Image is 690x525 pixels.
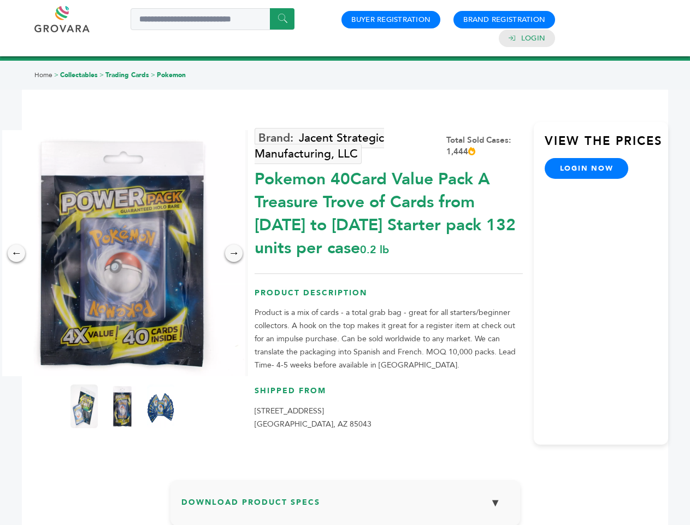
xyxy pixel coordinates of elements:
img: Pokemon 40-Card Value Pack – A Treasure Trove of Cards from 1996 to 2024 - Starter pack! 132 unit... [70,384,98,428]
a: Login [521,33,545,43]
a: Collectables [60,71,98,79]
div: → [225,244,243,262]
img: Pokemon 40-Card Value Pack – A Treasure Trove of Cards from 1996 to 2024 - Starter pack! 132 unit... [147,384,174,428]
div: Total Sold Cases: 1,444 [446,135,523,157]
a: Buyer Registration [351,15,430,25]
a: Home [34,71,52,79]
a: Jacent Strategic Manufacturing, LLC [255,128,384,164]
span: 0.2 lb [360,242,389,257]
p: [STREET_ADDRESS] [GEOGRAPHIC_DATA], AZ 85043 [255,405,523,431]
a: Brand Registration [463,15,545,25]
span: > [99,71,104,79]
h3: Shipped From [255,386,523,405]
a: Trading Cards [105,71,149,79]
div: ← [8,244,25,262]
img: Pokemon 40-Card Value Pack – A Treasure Trove of Cards from 1996 to 2024 - Starter pack! 132 unit... [109,384,136,428]
h3: View the Prices [545,133,668,158]
p: Product is a mix of cards - a total grab bag - great for all starters/beginner collectors. A hook... [255,306,523,372]
div: Pokemon 40Card Value Pack A Treasure Trove of Cards from [DATE] to [DATE] Starter pack 132 units ... [255,162,523,260]
h3: Product Description [255,288,523,307]
input: Search a product or brand... [131,8,294,30]
span: > [151,71,155,79]
button: ▼ [482,491,509,515]
span: > [54,71,58,79]
a: Pokemon [157,71,186,79]
h3: Download Product Specs [181,491,509,523]
a: login now [545,158,629,179]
